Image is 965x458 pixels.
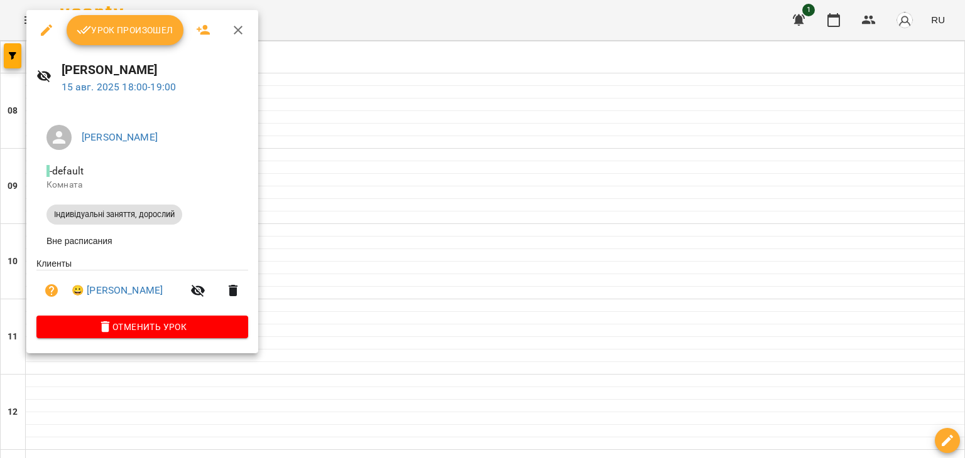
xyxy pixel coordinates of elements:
a: [PERSON_NAME] [82,131,158,143]
span: Індивідуальні заняття, дорослий [46,209,182,220]
button: Отменить Урок [36,316,248,338]
button: Урок произошел [67,15,183,45]
span: Отменить Урок [46,319,238,334]
span: - default [46,165,86,177]
p: Комната [46,179,238,191]
button: Визит пока не оплачен. Добавить оплату? [36,275,67,306]
ul: Клиенты [36,257,248,316]
span: Урок произошел [77,23,173,38]
h6: [PERSON_NAME] [62,60,248,80]
li: Вне расписания [36,230,248,252]
a: 😀 [PERSON_NAME] [72,283,163,298]
a: 15 авг. 2025 18:00-19:00 [62,81,177,93]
